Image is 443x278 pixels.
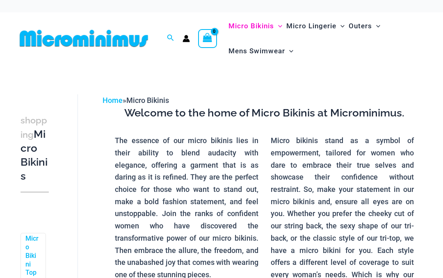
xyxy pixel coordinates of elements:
[167,33,174,43] a: Search icon link
[226,14,284,39] a: Micro BikinisMenu ToggleMenu Toggle
[372,16,380,36] span: Menu Toggle
[103,96,123,105] a: Home
[183,35,190,42] a: Account icon link
[336,16,345,36] span: Menu Toggle
[274,16,282,36] span: Menu Toggle
[285,41,293,62] span: Menu Toggle
[349,16,372,36] span: Outers
[228,16,274,36] span: Micro Bikinis
[347,14,382,39] a: OutersMenu ToggleMenu Toggle
[21,113,49,183] h3: Micro Bikinis
[226,39,295,64] a: Mens SwimwearMenu ToggleMenu Toggle
[284,14,347,39] a: Micro LingerieMenu ToggleMenu Toggle
[109,106,420,120] h3: Welcome to the home of Micro Bikinis at Microminimus.
[103,96,169,105] span: »
[228,41,285,62] span: Mens Swimwear
[21,115,47,140] span: shopping
[198,29,217,48] a: View Shopping Cart, empty
[16,29,151,48] img: MM SHOP LOGO FLAT
[286,16,336,36] span: Micro Lingerie
[225,12,427,65] nav: Site Navigation
[126,96,169,105] span: Micro Bikinis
